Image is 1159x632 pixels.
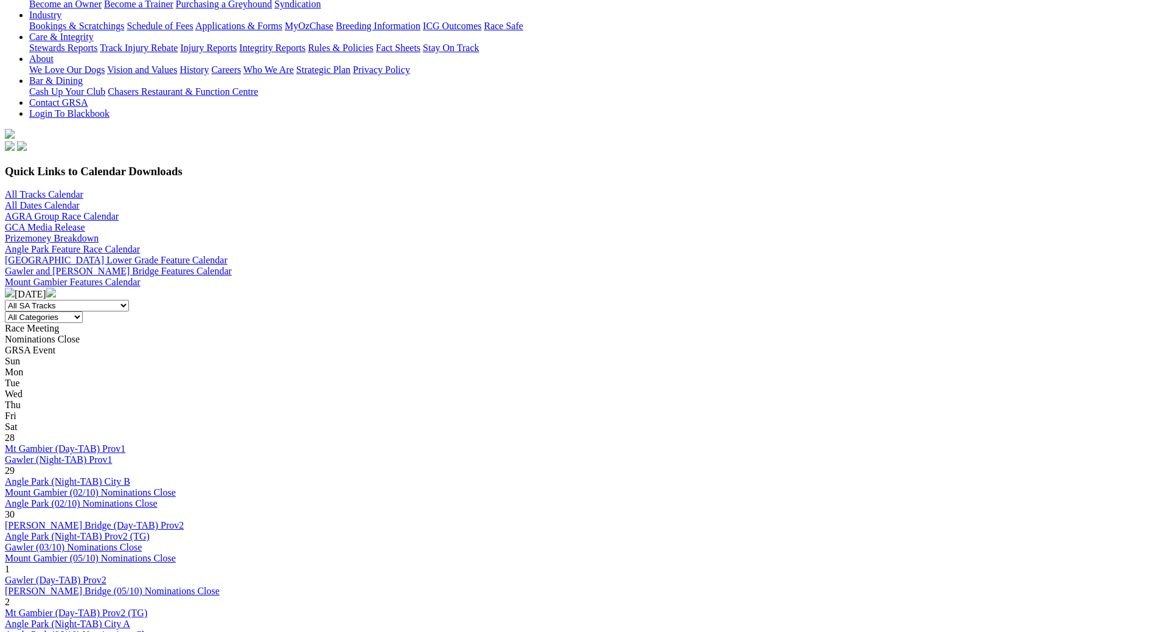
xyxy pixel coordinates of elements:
[5,520,184,530] a: [PERSON_NAME] Bridge (Day-TAB) Prov2
[5,454,112,465] a: Gawler (Night-TAB) Prov1
[5,378,1154,389] div: Tue
[29,64,1154,75] div: About
[5,129,15,139] img: logo-grsa-white.png
[127,21,193,31] a: Schedule of Fees
[29,75,83,86] a: Bar & Dining
[239,43,305,53] a: Integrity Reports
[5,608,147,618] a: Mt Gambier (Day-TAB) Prov2 (TG)
[5,141,15,151] img: facebook.svg
[5,367,1154,378] div: Mon
[5,288,15,297] img: chevron-left-pager-white.svg
[17,141,27,151] img: twitter.svg
[5,509,15,519] span: 30
[5,200,80,210] a: All Dates Calendar
[29,97,88,108] a: Contact GRSA
[5,619,130,629] a: Angle Park (Night-TAB) City A
[179,64,209,75] a: History
[5,334,1154,345] div: Nominations Close
[5,400,1154,411] div: Thu
[107,64,177,75] a: Vision and Values
[5,255,228,265] a: [GEOGRAPHIC_DATA] Lower Grade Feature Calendar
[5,211,119,221] a: AGRA Group Race Calendar
[5,165,1154,178] h3: Quick Links to Calendar Downloads
[353,64,410,75] a: Privacy Policy
[180,43,237,53] a: Injury Reports
[29,86,105,97] a: Cash Up Your Club
[5,586,220,596] a: [PERSON_NAME] Bridge (05/10) Nominations Close
[5,476,130,487] a: Angle Park (Night-TAB) City B
[5,266,232,276] a: Gawler and [PERSON_NAME] Bridge Features Calendar
[5,356,1154,367] div: Sun
[5,389,1154,400] div: Wed
[29,10,61,20] a: Industry
[5,244,140,254] a: Angle Park Feature Race Calendar
[100,43,178,53] a: Track Injury Rebate
[423,43,479,53] a: Stay On Track
[376,43,420,53] a: Fact Sheets
[243,64,294,75] a: Who We Are
[5,553,176,563] a: Mount Gambier (05/10) Nominations Close
[5,233,99,243] a: Prizemoney Breakdown
[5,345,1154,356] div: GRSA Event
[108,86,258,97] a: Chasers Restaurant & Function Centre
[29,21,1154,32] div: Industry
[5,222,85,232] a: GCA Media Release
[5,443,125,454] a: Mt Gambier (Day-TAB) Prov1
[423,21,481,31] a: ICG Outcomes
[5,597,10,607] span: 2
[484,21,523,31] a: Race Safe
[5,564,10,574] span: 1
[5,498,158,509] a: Angle Park (02/10) Nominations Close
[5,542,142,552] a: Gawler (03/10) Nominations Close
[29,86,1154,97] div: Bar & Dining
[29,43,1154,54] div: Care & Integrity
[5,422,1154,432] div: Sat
[5,189,83,200] a: All Tracks Calendar
[5,323,1154,334] div: Race Meeting
[211,64,241,75] a: Careers
[46,288,56,297] img: chevron-right-pager-white.svg
[308,43,374,53] a: Rules & Policies
[5,277,141,287] a: Mount Gambier Features Calendar
[5,531,150,541] a: Angle Park (Night-TAB) Prov2 (TG)
[29,32,94,42] a: Care & Integrity
[5,575,106,585] a: Gawler (Day-TAB) Prov2
[336,21,420,31] a: Breeding Information
[29,43,97,53] a: Stewards Reports
[5,487,176,498] a: Mount Gambier (02/10) Nominations Close
[195,21,282,31] a: Applications & Forms
[29,54,54,64] a: About
[5,432,15,443] span: 28
[285,21,333,31] a: MyOzChase
[5,288,1154,300] div: [DATE]
[5,465,15,476] span: 29
[296,64,350,75] a: Strategic Plan
[29,64,105,75] a: We Love Our Dogs
[29,21,124,31] a: Bookings & Scratchings
[5,411,1154,422] div: Fri
[29,108,110,119] a: Login To Blackbook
